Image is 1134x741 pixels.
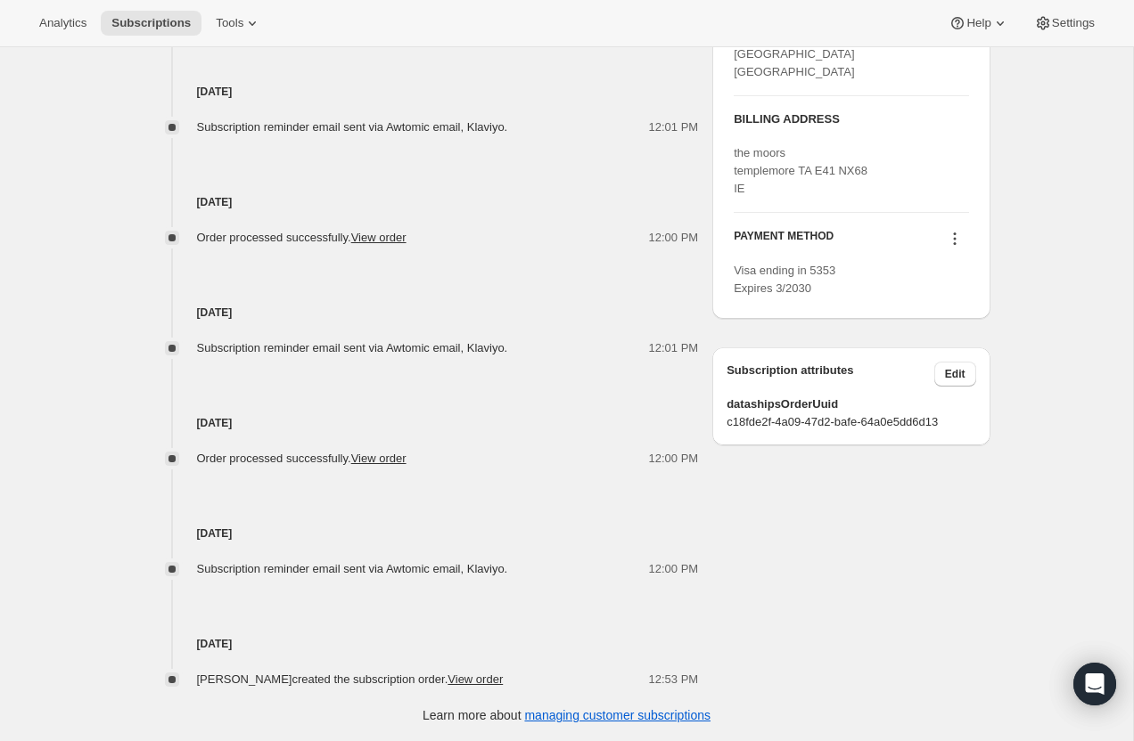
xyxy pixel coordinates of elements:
[524,708,711,722] a: managing customer subscriptions
[423,706,711,724] p: Learn more about
[938,11,1019,36] button: Help
[197,452,407,465] span: Order processed successfully.
[351,452,407,465] a: View order
[649,671,699,688] span: 12:53 PM
[1052,16,1095,30] span: Settings
[197,231,407,244] span: Order processed successfully.
[111,16,191,30] span: Subscriptions
[649,118,699,136] span: 12:01 PM
[205,11,272,36] button: Tools
[197,562,508,575] span: Subscription reminder email sent via Awtomic email, Klaviyo.
[649,339,699,357] span: 12:01 PM
[144,635,699,653] h4: [DATE]
[39,16,86,30] span: Analytics
[29,11,97,36] button: Analytics
[144,525,699,542] h4: [DATE]
[727,362,934,387] h3: Subscription attributes
[144,414,699,432] h4: [DATE]
[216,16,243,30] span: Tools
[351,231,407,244] a: View order
[144,304,699,322] h4: [DATE]
[197,341,508,354] span: Subscription reminder email sent via Awtomic email, Klaviyo.
[649,229,699,247] span: 12:00 PM
[727,413,975,431] span: c18fde2f-4a09-47d2-bafe-64a0e5dd6d13
[734,146,867,195] span: the moors templemore TA E41 NX68 IE
[966,16,990,30] span: Help
[727,395,975,413] span: datashipsOrderUuid
[649,560,699,578] span: 12:00 PM
[197,120,508,134] span: Subscription reminder email sent via Awtomic email, Klaviyo.
[1073,663,1116,705] div: Open Intercom Messenger
[144,83,699,101] h4: [DATE]
[144,193,699,211] h4: [DATE]
[101,11,201,36] button: Subscriptions
[934,362,976,387] button: Edit
[1023,11,1105,36] button: Settings
[734,229,834,253] h3: PAYMENT METHOD
[734,264,835,295] span: Visa ending in 5353 Expires 3/2030
[197,672,504,686] span: [PERSON_NAME] created the subscription order.
[448,672,503,686] a: View order
[734,110,968,128] h3: BILLING ADDRESS
[945,367,966,381] span: Edit
[649,450,699,468] span: 12:00 PM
